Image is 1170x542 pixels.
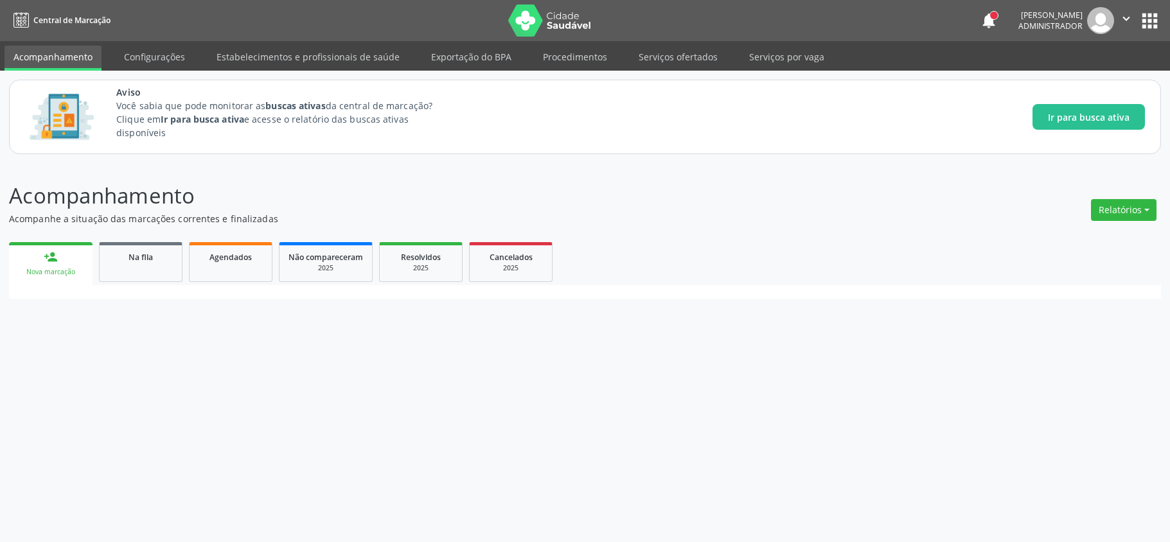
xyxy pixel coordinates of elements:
[1114,7,1139,34] button: 
[490,252,533,263] span: Cancelados
[389,263,453,273] div: 2025
[1018,21,1083,31] span: Administrador
[288,263,363,273] div: 2025
[33,15,111,26] span: Central de Marcação
[1091,199,1157,221] button: Relatórios
[9,180,815,212] p: Acompanhamento
[740,46,833,68] a: Serviços por vaga
[116,85,456,99] span: Aviso
[115,46,194,68] a: Configurações
[25,88,98,146] img: Imagem de CalloutCard
[1087,7,1114,34] img: img
[1033,104,1145,130] button: Ir para busca ativa
[401,252,441,263] span: Resolvidos
[1119,12,1133,26] i: 
[630,46,727,68] a: Serviços ofertados
[9,10,111,31] a: Central de Marcação
[18,267,84,277] div: Nova marcação
[44,250,58,264] div: person_add
[422,46,520,68] a: Exportação do BPA
[1048,110,1130,124] span: Ir para busca ativa
[209,252,252,263] span: Agendados
[1018,10,1083,21] div: [PERSON_NAME]
[116,99,456,139] p: Você sabia que pode monitorar as da central de marcação? Clique em e acesse o relatório das busca...
[1139,10,1161,32] button: apps
[980,12,998,30] button: notifications
[161,113,244,125] strong: Ir para busca ativa
[9,212,815,225] p: Acompanhe a situação das marcações correntes e finalizadas
[265,100,325,112] strong: buscas ativas
[479,263,543,273] div: 2025
[4,46,102,71] a: Acompanhamento
[129,252,153,263] span: Na fila
[208,46,409,68] a: Estabelecimentos e profissionais de saúde
[288,252,363,263] span: Não compareceram
[534,46,616,68] a: Procedimentos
